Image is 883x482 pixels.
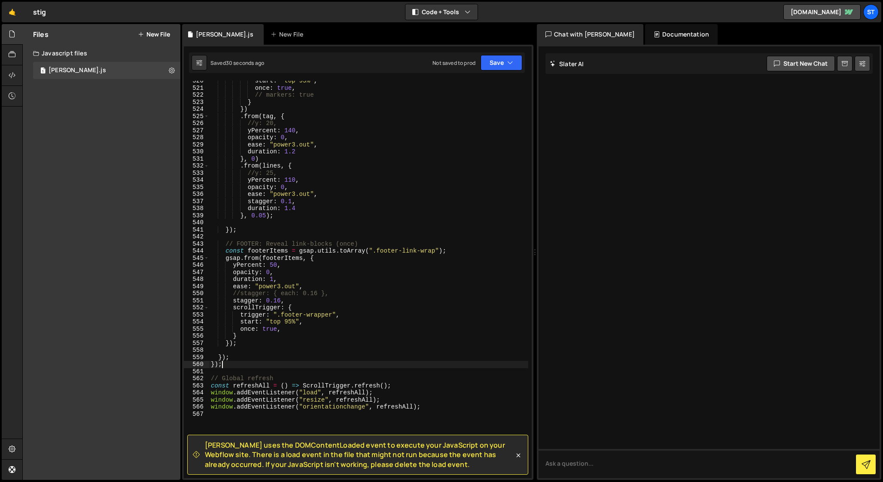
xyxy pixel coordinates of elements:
[33,7,46,17] div: stig
[184,170,209,177] div: 533
[226,59,264,67] div: 30 seconds ago
[184,290,209,297] div: 550
[184,106,209,113] div: 524
[184,318,209,326] div: 554
[184,347,209,354] div: 558
[184,120,209,127] div: 526
[184,283,209,290] div: 549
[863,4,879,20] a: St
[271,30,307,39] div: New File
[783,4,861,20] a: [DOMAIN_NAME]
[184,382,209,390] div: 563
[40,68,46,75] span: 1
[184,141,209,149] div: 529
[184,397,209,404] div: 565
[184,241,209,248] div: 543
[33,62,180,79] div: 16026/42920.js
[184,184,209,191] div: 535
[184,92,209,99] div: 522
[184,262,209,269] div: 546
[184,297,209,305] div: 551
[537,24,643,45] div: Chat with [PERSON_NAME]
[184,156,209,163] div: 531
[184,226,209,234] div: 541
[210,59,264,67] div: Saved
[184,198,209,205] div: 537
[645,24,718,45] div: Documentation
[205,440,514,469] span: [PERSON_NAME] uses the DOMContentLoaded event to execute your JavaScript on your Webflow site. Th...
[184,333,209,340] div: 556
[550,60,584,68] h2: Slater AI
[184,148,209,156] div: 530
[184,340,209,347] div: 557
[2,2,23,22] a: 🤙
[184,389,209,397] div: 564
[184,177,209,184] div: 534
[138,31,170,38] button: New File
[184,276,209,283] div: 548
[23,45,180,62] div: Javascript files
[184,162,209,170] div: 532
[432,59,475,67] div: Not saved to prod
[184,326,209,333] div: 555
[184,113,209,120] div: 525
[33,30,49,39] h2: Files
[184,99,209,106] div: 523
[184,212,209,220] div: 539
[184,368,209,375] div: 561
[184,311,209,319] div: 553
[184,85,209,92] div: 521
[184,191,209,198] div: 536
[184,219,209,226] div: 540
[405,4,478,20] button: Code + Tools
[184,354,209,361] div: 559
[184,233,209,241] div: 542
[184,255,209,262] div: 545
[184,134,209,141] div: 528
[184,127,209,134] div: 527
[184,403,209,411] div: 566
[184,361,209,368] div: 560
[184,247,209,255] div: 544
[184,304,209,311] div: 552
[184,375,209,382] div: 562
[49,67,106,74] div: [PERSON_NAME].js
[184,269,209,276] div: 547
[184,77,209,85] div: 520
[196,30,253,39] div: [PERSON_NAME].js
[184,411,209,418] div: 567
[767,56,835,71] button: Start new chat
[184,205,209,212] div: 538
[481,55,522,70] button: Save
